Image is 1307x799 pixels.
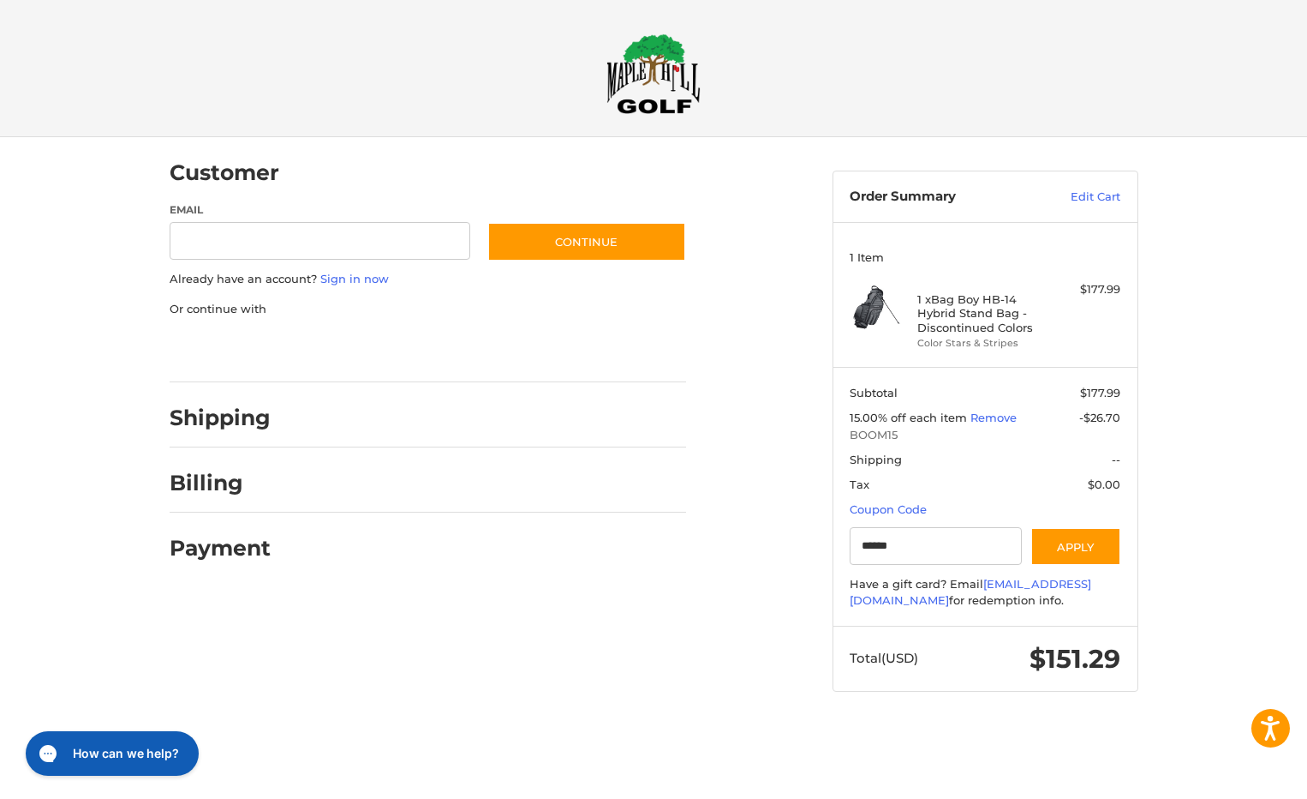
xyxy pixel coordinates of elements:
[970,411,1017,424] a: Remove
[850,527,1022,566] input: Gift Certificate or Coupon Code
[850,427,1120,444] span: BOOM15
[170,159,279,186] h2: Customer
[850,250,1120,264] h3: 1 Item
[164,334,292,365] iframe: PayPal-paypal
[606,33,701,114] img: Maple Hill Golf
[1079,411,1120,424] span: -$26.70
[170,202,471,218] label: Email
[850,411,970,424] span: 15.00% off each item
[850,576,1120,610] div: Have a gift card? Email for redemption info.
[917,292,1048,334] h4: 1 x Bag Boy HB-14 Hybrid Stand Bag - Discontinued Colors
[309,334,438,365] iframe: PayPal-paylater
[487,222,686,261] button: Continue
[850,453,902,466] span: Shipping
[850,502,927,516] a: Coupon Code
[170,271,686,288] p: Already have an account?
[454,334,582,365] iframe: PayPal-venmo
[917,336,1048,351] li: Color Stars & Stripes
[1034,189,1120,206] a: Edit Cart
[850,189,1034,206] h3: Order Summary
[17,725,204,782] iframe: Gorgias live chat messenger
[170,301,686,318] p: Or continue with
[850,478,869,491] span: Tax
[1030,527,1121,566] button: Apply
[1029,643,1120,675] span: $151.29
[1080,386,1120,399] span: $177.99
[1112,453,1120,466] span: --
[850,650,918,666] span: Total (USD)
[170,535,271,562] h2: Payment
[1053,281,1120,298] div: $177.99
[170,405,271,431] h2: Shipping
[850,386,898,399] span: Subtotal
[170,470,270,496] h2: Billing
[320,272,389,285] a: Sign in now
[1088,478,1120,491] span: $0.00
